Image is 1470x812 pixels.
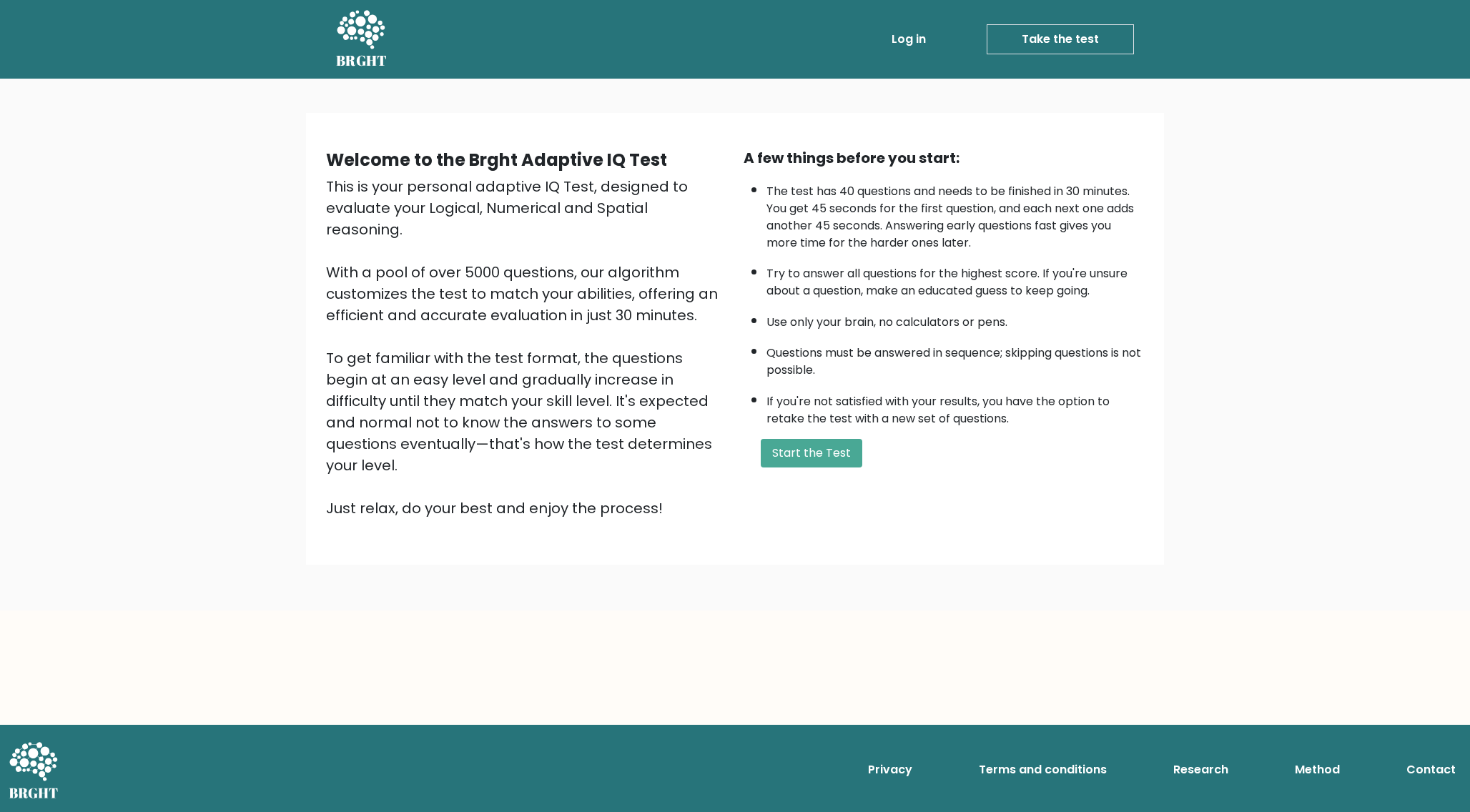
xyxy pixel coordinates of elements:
[886,25,932,54] a: Log in
[1289,756,1346,784] a: Method
[766,258,1144,299] li: Try to answer all questions for the highest score. If you're unsure about a question, make an edu...
[1168,756,1234,784] a: Research
[862,756,918,784] a: Privacy
[766,386,1144,427] li: If you're not satisfied with your results, you have the option to retake the test with a new set ...
[744,147,1144,169] div: A few things before you start:
[336,52,388,69] h5: BRGHT
[761,439,862,467] button: Start the Test
[766,176,1144,252] li: The test has 40 questions and needs to be finished in 30 minutes. You get 45 seconds for the firs...
[326,176,726,519] div: This is your personal adaptive IQ Test, designed to evaluate your Logical, Numerical and Spatial ...
[973,756,1113,784] a: Terms and conditions
[766,307,1144,331] li: Use only your brain, no calculators or pens.
[987,24,1134,54] a: Take the test
[1401,756,1461,784] a: Contact
[766,337,1144,379] li: Questions must be answered in sequence; skipping questions is not possible.
[326,148,667,172] b: Welcome to the Brght Adaptive IQ Test
[336,6,388,73] a: BRGHT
